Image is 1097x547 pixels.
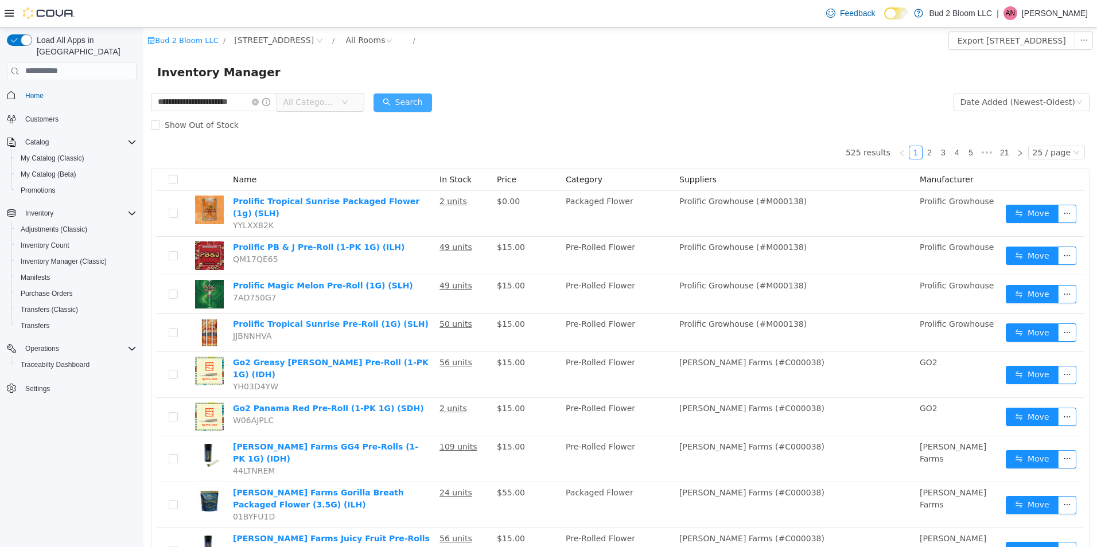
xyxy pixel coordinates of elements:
i: icon: info-circle [119,71,127,79]
img: Hamilton Farms GG4 Pre-Rolls (1-PK 1G) (IDH) hero shot [52,413,80,442]
button: icon: ellipsis [915,177,933,196]
i: icon: down [929,122,936,130]
i: icon: right [873,122,880,129]
span: Inventory [21,206,137,220]
p: | [997,6,999,20]
span: Prolific Growhouse [776,215,851,224]
span: My Catalog (Classic) [16,151,137,165]
span: Home [21,88,137,103]
span: $15.00 [353,376,382,385]
button: My Catalog (Beta) [11,166,141,182]
li: Previous Page [752,118,765,132]
td: Pre-Rolled Flower [418,325,531,370]
img: Prolific PB & J Pre-Roll (1-PK 1G) (ILH) hero shot [52,214,80,243]
span: Catalog [21,135,137,149]
span: Purchase Orders [21,289,73,298]
span: Traceabilty Dashboard [21,360,90,369]
span: Show Out of Stock [17,93,100,102]
button: Export [STREET_ADDRESS] [805,4,932,22]
span: Price [353,147,373,157]
i: icon: close-circle [108,71,115,78]
a: Prolific Tropical Sunrise Pre-Roll (1G) (SLH) [90,292,285,301]
span: YH03D4YW [90,354,135,364]
a: Prolific PB & J Pre-Roll (1-PK 1G) (ILH) [90,215,261,224]
span: Prolific Growhouse (#M000138) [536,292,663,301]
button: icon: swapMove [862,468,915,487]
u: 49 units [296,215,329,224]
span: My Catalog (Classic) [21,154,84,163]
td: Pre-Rolled Flower [418,501,531,546]
span: $55.00 [353,460,382,470]
a: Transfers (Classic) [16,303,83,317]
button: icon: swapMove [862,380,915,398]
a: icon: shopBud 2 Bloom LLC [4,9,75,17]
td: Pre-Rolled Flower [418,209,531,248]
span: GO2 [776,330,794,339]
button: Settings [2,380,141,396]
button: Home [2,87,141,104]
span: Prolific Growhouse (#M000138) [536,215,663,224]
td: Pre-Rolled Flower [418,286,531,325]
button: icon: swapMove [862,338,915,357]
span: Inventory Manager (Classic) [21,257,107,266]
li: 21 [853,118,870,132]
button: My Catalog (Classic) [11,150,141,166]
p: [PERSON_NAME] [1022,6,1088,20]
span: Customers [25,115,59,124]
li: 3 [793,118,807,132]
td: Pre-Rolled Flower [418,409,531,455]
span: Purchase Orders [16,287,137,300]
span: / [80,9,82,17]
span: Operations [25,344,59,353]
img: Hamilton Farms Juicy Fruit Pre-Rolls (2-PK 1G) (SDH) hero shot [52,505,80,534]
li: Next Page [870,118,884,132]
img: Prolific Magic Melon Pre-Roll (1G) (SLH) hero shot [52,252,80,281]
a: Adjustments (Classic) [16,222,92,236]
span: All Categories [140,69,192,80]
button: Inventory Manager (Classic) [11,253,141,269]
span: [PERSON_NAME] Farms [776,415,843,436]
span: Promotions [16,183,137,197]
a: My Catalog (Beta) [16,167,81,181]
span: $15.00 [353,253,382,263]
p: Bud 2 Bloom LLC [929,6,992,20]
u: 56 units [296,506,329,515]
input: Dark Mode [884,7,908,19]
a: [PERSON_NAME] Farms Juicy Fruit Pre-Rolls (2-PK 1G) (SDH) [90,506,286,528]
span: Traceabilty Dashboard [16,358,137,372]
i: icon: shop [4,9,11,17]
span: [PERSON_NAME] Farms [776,506,843,528]
u: 50 units [296,292,329,301]
span: Suppliers [536,147,573,157]
span: [PERSON_NAME] Farms [776,460,843,482]
button: icon: swapMove [862,219,915,237]
span: Catalog [25,138,49,147]
button: icon: ellipsis [931,4,950,22]
span: AN [1006,6,1016,20]
button: icon: ellipsis [915,514,933,533]
span: / [270,9,272,17]
button: icon: swapMove [862,296,915,314]
a: Settings [21,382,55,396]
button: icon: searchSearch [230,66,289,84]
span: $15.00 [353,215,382,224]
span: ••• [834,118,853,132]
span: Load All Apps in [GEOGRAPHIC_DATA] [32,34,137,57]
button: Operations [21,342,64,355]
a: Traceabilty Dashboard [16,358,94,372]
span: Transfers (Classic) [16,303,137,317]
td: Packaged Flower [418,163,531,209]
span: Prolific Growhouse (#M000138) [536,253,663,263]
button: Inventory Count [11,237,141,253]
u: 2 units [296,169,324,178]
button: Transfers [11,318,141,334]
span: Home [25,91,44,100]
span: [PERSON_NAME] Farms (#C000038) [536,460,681,470]
span: Adjustments (Classic) [16,222,137,236]
span: [PERSON_NAME] Farms (#C000038) [536,330,681,339]
a: 2 [780,119,792,131]
span: Manifests [21,273,50,282]
div: Date Added (Newest-Oldest) [817,66,932,83]
td: Packaged Flower [418,455,531,501]
span: 123 Ledgewood Ave [91,6,170,19]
